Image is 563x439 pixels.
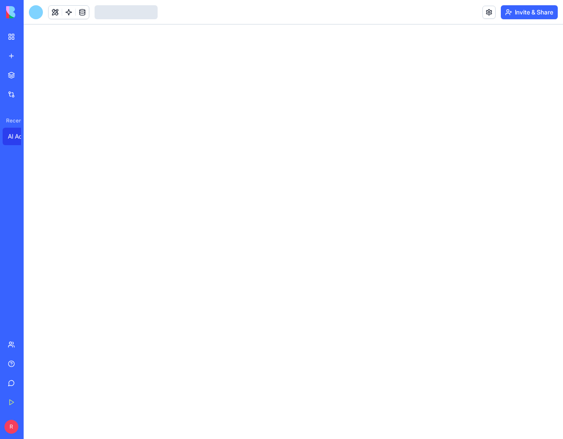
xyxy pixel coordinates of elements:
[6,6,60,18] img: logo
[8,132,32,141] div: AI Ad Generator
[3,128,38,145] a: AI Ad Generator
[501,5,558,19] button: Invite & Share
[4,420,18,434] span: R
[3,117,21,124] span: Recent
